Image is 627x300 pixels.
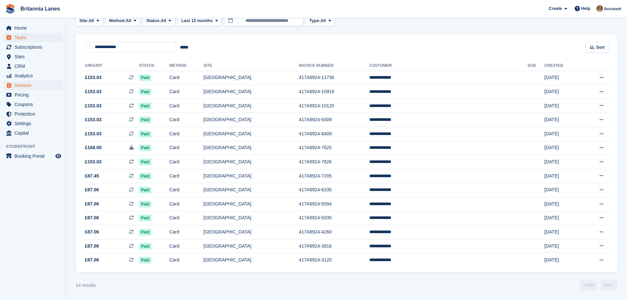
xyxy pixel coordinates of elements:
[85,130,102,137] span: £153.03
[600,280,617,290] a: Next
[18,3,63,14] a: Britannia Lanes
[3,151,62,161] a: menu
[106,15,140,26] button: Method: All
[169,169,203,183] td: Card
[14,81,54,90] span: Invoices
[169,183,203,197] td: Card
[549,5,562,12] span: Create
[544,211,582,225] td: [DATE]
[14,52,54,61] span: Sites
[169,85,203,99] td: Card
[299,85,369,99] td: 417A9924-10918
[169,61,203,71] th: Method
[299,71,369,85] td: 417A9924-11736
[604,6,621,12] span: Account
[169,197,203,211] td: Card
[299,225,369,239] td: 417A9924-4260
[169,211,203,225] td: Card
[139,131,151,137] span: Paid
[299,253,369,267] td: 417A9924-3120
[14,42,54,52] span: Subscriptions
[14,90,54,99] span: Pricing
[89,17,94,24] span: All
[139,187,151,193] span: Paid
[178,15,222,26] button: Last 12 months
[544,141,582,155] td: [DATE]
[139,159,151,165] span: Paid
[14,33,54,42] span: Tasks
[139,215,151,221] span: Paid
[544,253,582,267] td: [DATE]
[299,197,369,211] td: 417A9924-5594
[139,117,151,123] span: Paid
[85,173,99,179] span: £87.45
[85,243,99,250] span: £87.06
[544,85,582,99] td: [DATE]
[14,23,54,33] span: Home
[309,17,321,24] span: Type:
[544,61,582,71] th: Created
[3,119,62,128] a: menu
[544,99,582,113] td: [DATE]
[3,23,62,33] a: menu
[203,239,299,253] td: [GEOGRAPHIC_DATA]
[85,214,99,221] span: £87.06
[79,17,89,24] span: Site:
[85,257,99,263] span: £87.06
[580,280,597,290] a: Previous
[3,81,62,90] a: menu
[181,17,213,24] span: Last 12 months
[5,4,15,14] img: stora-icon-8386f47178a22dfd0bd8f6a31ec36ba5ce8667c1dd55bd0f319d3a0aa187defe.svg
[139,243,151,250] span: Paid
[203,155,299,169] td: [GEOGRAPHIC_DATA]
[3,52,62,61] a: menu
[203,61,299,71] th: Site
[544,71,582,85] td: [DATE]
[299,239,369,253] td: 417A9924-3616
[139,229,151,235] span: Paid
[203,183,299,197] td: [GEOGRAPHIC_DATA]
[85,186,99,193] span: £87.06
[203,169,299,183] td: [GEOGRAPHIC_DATA]
[544,155,582,169] td: [DATE]
[85,116,102,123] span: £153.03
[169,155,203,169] td: Card
[161,17,167,24] span: All
[299,113,369,127] td: 417A9924-9309
[3,42,62,52] a: menu
[3,71,62,80] a: menu
[306,15,335,26] button: Type: All
[3,109,62,119] a: menu
[203,99,299,113] td: [GEOGRAPHIC_DATA]
[146,17,161,24] span: Status:
[579,280,618,290] nav: Page
[528,61,544,71] th: Due
[581,5,590,12] span: Help
[203,211,299,225] td: [GEOGRAPHIC_DATA]
[299,127,369,141] td: 417A9924-8409
[596,44,605,51] span: Sort
[6,143,65,150] span: Storefront
[169,239,203,253] td: Card
[3,33,62,42] a: menu
[85,88,102,95] span: £153.03
[544,225,582,239] td: [DATE]
[3,100,62,109] a: menu
[139,74,151,81] span: Paid
[14,128,54,138] span: Capital
[139,173,151,179] span: Paid
[169,141,203,155] td: Card
[203,197,299,211] td: [GEOGRAPHIC_DATA]
[299,141,369,155] td: 417A9924-7625
[299,169,369,183] td: 417A9924-7205
[169,127,203,141] td: Card
[544,127,582,141] td: [DATE]
[203,71,299,85] td: [GEOGRAPHIC_DATA]
[3,90,62,99] a: menu
[169,71,203,85] td: Card
[14,151,54,161] span: Booking Portal
[169,253,203,267] td: Card
[14,109,54,119] span: Protection
[3,128,62,138] a: menu
[169,113,203,127] td: Card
